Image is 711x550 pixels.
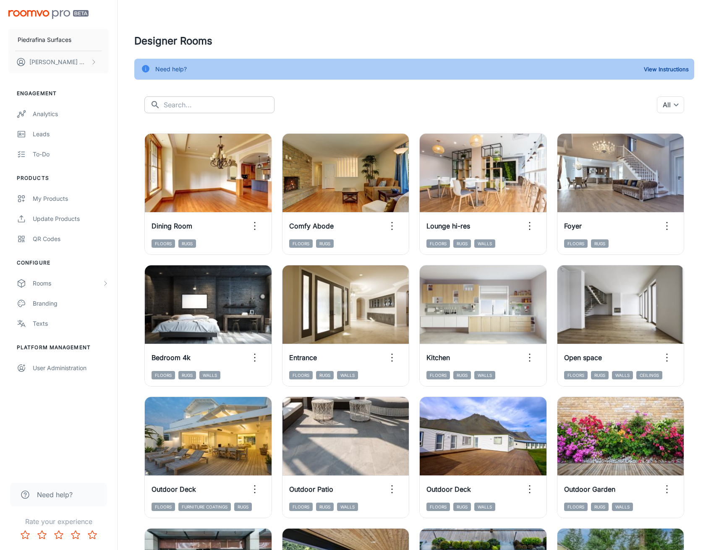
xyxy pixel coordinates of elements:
span: Rugs [316,371,334,379]
div: To-do [33,150,109,159]
span: Walls [337,503,358,511]
div: Branding [33,299,109,308]
span: Floors [564,371,588,379]
span: Rugs [591,503,609,511]
div: Analytics [33,109,109,119]
span: Walls [612,371,633,379]
span: Floors [152,239,175,248]
div: Need help? [155,61,187,77]
h6: Kitchen [426,353,450,363]
button: [PERSON_NAME] Montero [8,51,109,73]
button: Rate 3 star [50,527,67,543]
h6: Entrance [289,353,317,363]
button: View Instructions [642,63,691,75]
h6: Outdoor Garden [564,484,615,494]
div: My Products [33,194,109,203]
span: Floors [426,503,450,511]
p: [PERSON_NAME] Montero [29,57,89,67]
span: Rugs [453,503,471,511]
span: Floors [564,239,588,248]
h6: Lounge hi-res [426,221,470,231]
div: Texts [33,319,109,328]
span: Floors [564,503,588,511]
span: Furniture Coatings [178,503,231,511]
span: Walls [199,371,220,379]
span: Rugs [591,239,609,248]
h6: Dining Room [152,221,192,231]
button: Piedrafina Surfaces [8,29,109,51]
button: Rate 4 star [67,527,84,543]
h6: Outdoor Deck [426,484,471,494]
button: Rate 2 star [34,527,50,543]
span: Floors [152,371,175,379]
h6: Outdoor Patio [289,484,333,494]
h4: Designer Rooms [134,34,694,49]
div: User Administration [33,363,109,373]
img: Roomvo PRO Beta [8,10,89,19]
div: All [657,96,684,113]
span: Rugs [453,239,471,248]
span: Floors [289,239,313,248]
h6: Open space [564,353,602,363]
span: Floors [426,239,450,248]
span: Walls [337,371,358,379]
div: Leads [33,130,109,139]
span: Walls [474,371,495,379]
span: Rugs [316,239,334,248]
span: Walls [612,503,633,511]
span: Floors [289,503,313,511]
h6: Outdoor Deck [152,484,196,494]
span: Need help? [37,490,73,500]
h6: Comfy Abode [289,221,334,231]
span: Walls [474,503,495,511]
p: Piedrafina Surfaces [18,35,71,44]
button: Rate 5 star [84,527,101,543]
p: Rate your experience [7,516,110,527]
span: Rugs [234,503,252,511]
h6: Foyer [564,221,582,231]
span: Floors [289,371,313,379]
span: Rugs [453,371,471,379]
div: Update Products [33,214,109,223]
span: Ceilings [636,371,662,379]
div: QR Codes [33,234,109,244]
span: Rugs [591,371,609,379]
h6: Bedroom 4k [152,353,191,363]
div: Rooms [33,279,102,288]
input: Search... [164,96,274,113]
button: Rate 1 star [17,527,34,543]
span: Walls [474,239,495,248]
span: Rugs [178,371,196,379]
span: Rugs [316,503,334,511]
span: Rugs [178,239,196,248]
span: Floors [426,371,450,379]
span: Floors [152,503,175,511]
